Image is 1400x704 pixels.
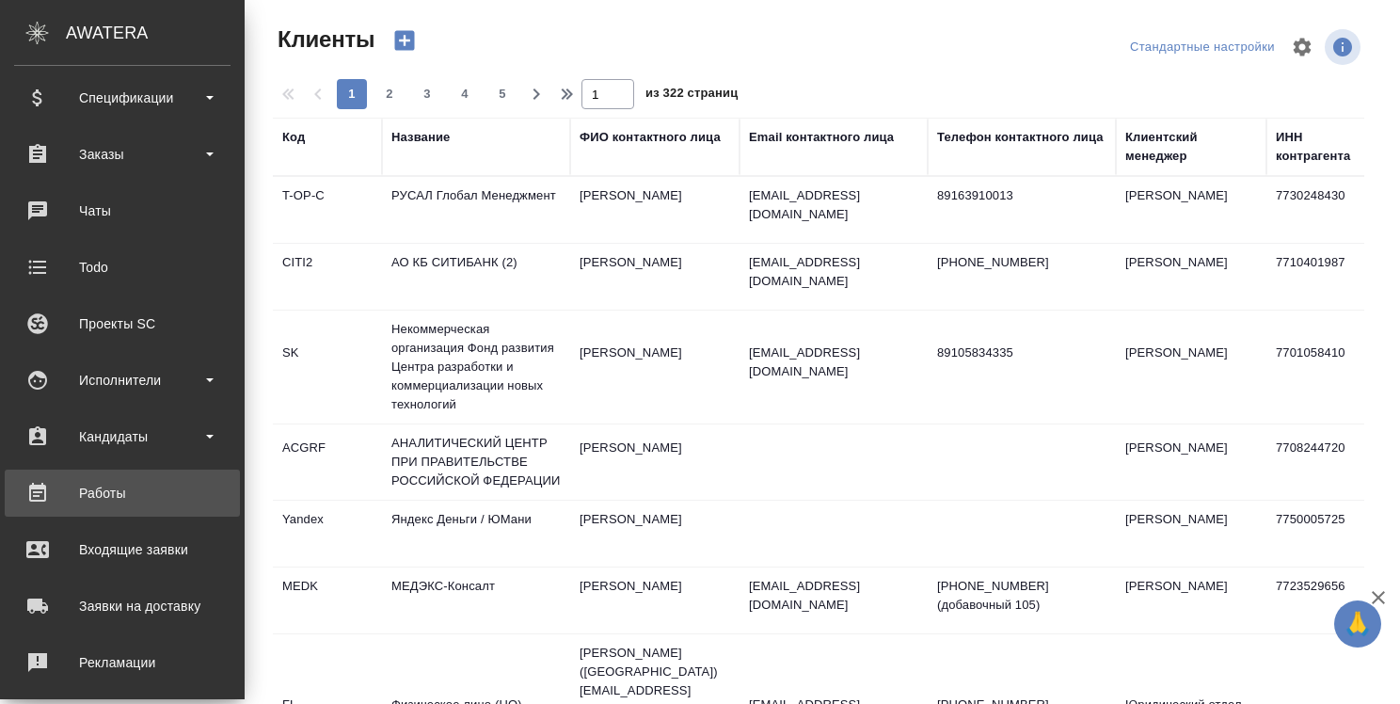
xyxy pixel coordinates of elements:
[1266,334,1376,400] td: 7701058410
[14,592,231,620] div: Заявки на доставку
[391,128,450,147] div: Название
[273,429,382,495] td: ACGRF
[450,85,480,104] span: 4
[1266,429,1376,495] td: 7708244720
[382,501,570,567] td: Яндекс Деньги / ЮМани
[5,244,240,291] a: Todo
[937,186,1106,205] p: 89163910013
[487,85,517,104] span: 5
[374,85,405,104] span: 2
[1342,604,1374,644] span: 🙏
[1325,29,1364,65] span: Посмотреть информацию
[382,177,570,243] td: РУСАЛ Глобал Менеджмент
[749,186,918,224] p: [EMAIL_ADDRESS][DOMAIN_NAME]
[273,177,382,243] td: T-OP-C
[487,79,517,109] button: 5
[273,244,382,310] td: CITI2
[14,253,231,281] div: Todo
[937,577,1106,615] p: [PHONE_NUMBER] (добавочный 105)
[382,244,570,310] td: АО КБ СИТИБАНК (2)
[1116,177,1266,243] td: [PERSON_NAME]
[580,128,721,147] div: ФИО контактного лица
[14,479,231,507] div: Работы
[382,24,427,56] button: Создать
[1266,568,1376,633] td: 7723529656
[5,639,240,686] a: Рекламации
[5,470,240,517] a: Работы
[374,79,405,109] button: 2
[14,84,231,112] div: Спецификации
[1116,334,1266,400] td: [PERSON_NAME]
[749,128,894,147] div: Email контактного лица
[273,24,374,55] span: Клиенты
[570,429,740,495] td: [PERSON_NAME]
[1266,501,1376,567] td: 7750005725
[570,177,740,243] td: [PERSON_NAME]
[570,568,740,633] td: [PERSON_NAME]
[570,334,740,400] td: [PERSON_NAME]
[937,128,1104,147] div: Телефон контактного лица
[5,583,240,630] a: Заявки на доставку
[273,501,382,567] td: Yandex
[570,244,740,310] td: [PERSON_NAME]
[412,79,442,109] button: 3
[14,423,231,451] div: Кандидаты
[1266,244,1376,310] td: 7710401987
[382,424,570,500] td: АНАЛИТИЧЕСКИЙ ЦЕНТР ПРИ ПРАВИТЕЛЬСТВЕ РОССИЙСКОЙ ФЕДЕРАЦИИ
[1125,33,1280,62] div: split button
[412,85,442,104] span: 3
[1116,568,1266,633] td: [PERSON_NAME]
[749,253,918,291] p: [EMAIL_ADDRESS][DOMAIN_NAME]
[14,197,231,225] div: Чаты
[1116,429,1266,495] td: [PERSON_NAME]
[382,311,570,424] td: Некоммерческая организация Фонд развития Центра разработки и коммерциализации новых технологий
[66,14,245,52] div: AWATERA
[14,310,231,338] div: Проекты SC
[1280,24,1325,70] span: Настроить таблицу
[14,536,231,564] div: Входящие заявки
[749,577,918,615] p: [EMAIL_ADDRESS][DOMAIN_NAME]
[14,366,231,394] div: Исполнители
[273,334,382,400] td: SK
[1266,177,1376,243] td: 7730248430
[14,140,231,168] div: Заказы
[5,526,240,573] a: Входящие заявки
[14,648,231,677] div: Рекламации
[282,128,305,147] div: Код
[5,300,240,347] a: Проекты SC
[382,568,570,633] td: МЕДЭКС-Консалт
[1125,128,1257,166] div: Клиентский менеджер
[450,79,480,109] button: 4
[1334,600,1381,648] button: 🙏
[937,253,1106,272] p: [PHONE_NUMBER]
[1276,128,1366,166] div: ИНН контрагента
[1116,244,1266,310] td: [PERSON_NAME]
[5,187,240,234] a: Чаты
[570,501,740,567] td: [PERSON_NAME]
[645,82,738,109] span: из 322 страниц
[1116,501,1266,567] td: [PERSON_NAME]
[937,344,1106,362] p: 89105834335
[749,344,918,381] p: [EMAIL_ADDRESS][DOMAIN_NAME]
[273,568,382,633] td: MEDK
